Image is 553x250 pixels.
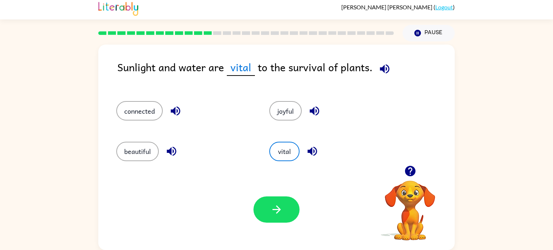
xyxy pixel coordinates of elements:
[269,142,300,161] button: vital
[435,4,453,10] a: Logout
[116,142,159,161] button: beautiful
[269,101,302,121] button: joyful
[341,4,455,10] div: ( )
[117,59,455,87] div: Sunlight and water are to the survival of plants.
[403,25,455,41] button: Pause
[374,169,446,241] video: Your browser must support playing .mp4 files to use Literably. Please try using another browser.
[227,59,255,76] span: vital
[341,4,433,10] span: [PERSON_NAME] [PERSON_NAME]
[116,101,163,121] button: connected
